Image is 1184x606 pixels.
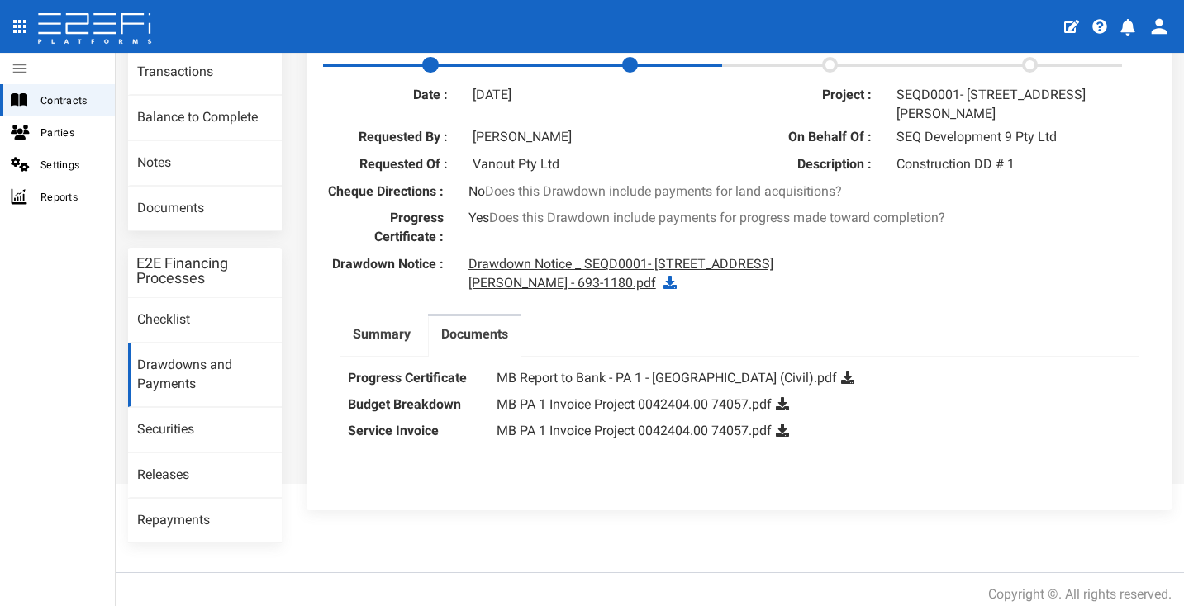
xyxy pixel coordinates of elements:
label: On Behalf Of : [751,128,884,147]
a: Documents [428,316,521,357]
span: Does this Drawdown include payments for land acquisitions? [485,183,842,199]
a: Repayments [128,499,282,543]
dt: Budget Breakdown [348,391,480,418]
span: Contracts [40,91,102,110]
span: Parties [40,123,102,142]
div: No [456,182,1022,201]
a: Notes [128,141,282,186]
label: Project : [751,86,884,105]
a: Drawdown Notice _ SEQD0001- [STREET_ADDRESS][PERSON_NAME] - 693-1180.pdf [468,256,773,291]
label: Date : [327,86,460,105]
label: Summary [353,325,411,344]
label: Documents [441,325,508,344]
div: SEQ Development 9 Pty Ltd [884,128,1150,147]
label: Description : [751,155,884,174]
div: SEQD0001- [STREET_ADDRESS][PERSON_NAME] [884,86,1150,124]
a: Transactions [128,50,282,95]
a: Securities [128,408,282,452]
dt: Progress Certificate [348,365,480,391]
a: Checklist [128,298,282,343]
div: Vanout Pty Ltd [460,155,726,174]
label: Drawdown Notice : [315,255,456,274]
label: Progress Certificate : [315,209,456,247]
a: MB PA 1 Invoice Project 0042404.00 74057.pdf [497,396,772,412]
span: Reports [40,187,102,206]
h3: E2E Financing Processes [136,256,273,286]
a: Documents [128,187,282,231]
label: Requested By : [327,128,460,147]
div: Yes [456,209,1022,228]
label: Requested Of : [327,155,460,174]
div: Construction DD # 1 [884,155,1150,174]
a: MB PA 1 Invoice Project 0042404.00 74057.pdf [497,423,772,438]
label: Cheque Directions : [315,182,456,201]
a: Balance to Complete [128,96,282,140]
div: Copyright ©. All rights reserved. [988,585,1172,604]
span: Settings [40,155,102,174]
span: Does this Drawdown include payments for progress made toward completion? [489,210,945,225]
a: Drawdowns and Payments [128,343,282,407]
div: [PERSON_NAME] [460,128,726,147]
a: Summary [340,316,424,357]
a: MB Report to Bank - PA 1 - [GEOGRAPHIC_DATA] (Civil).pdf [497,370,837,386]
dt: Service Invoice [348,418,480,444]
div: [DATE] [460,86,726,105]
a: Releases [128,453,282,498]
